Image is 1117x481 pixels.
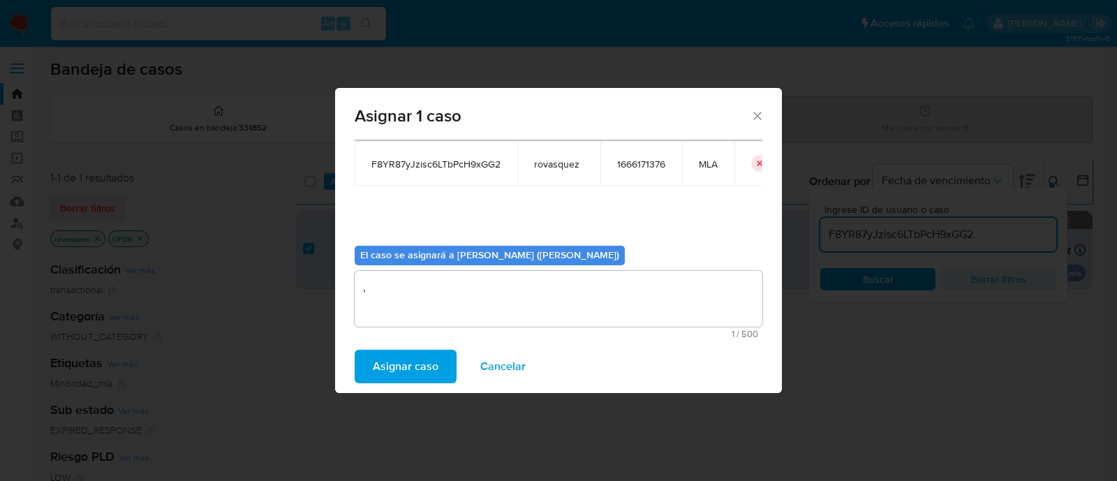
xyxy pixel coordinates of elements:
[335,88,782,393] div: assign-modal
[699,158,718,170] span: MLA
[371,158,501,170] span: F8YR87yJzisc6LTbPcH9xGG2
[355,108,750,124] span: Asignar 1 caso
[373,351,438,382] span: Asignar caso
[750,109,763,121] button: Cerrar ventana
[360,248,619,262] b: El caso se asignará a [PERSON_NAME] ([PERSON_NAME])
[617,158,665,170] span: 1666171376
[462,350,544,383] button: Cancelar
[359,330,758,339] span: Máximo 500 caracteres
[355,271,762,327] textarea: ,
[751,155,768,172] button: icon-button
[480,351,526,382] span: Cancelar
[355,350,457,383] button: Asignar caso
[534,158,584,170] span: rovasquez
